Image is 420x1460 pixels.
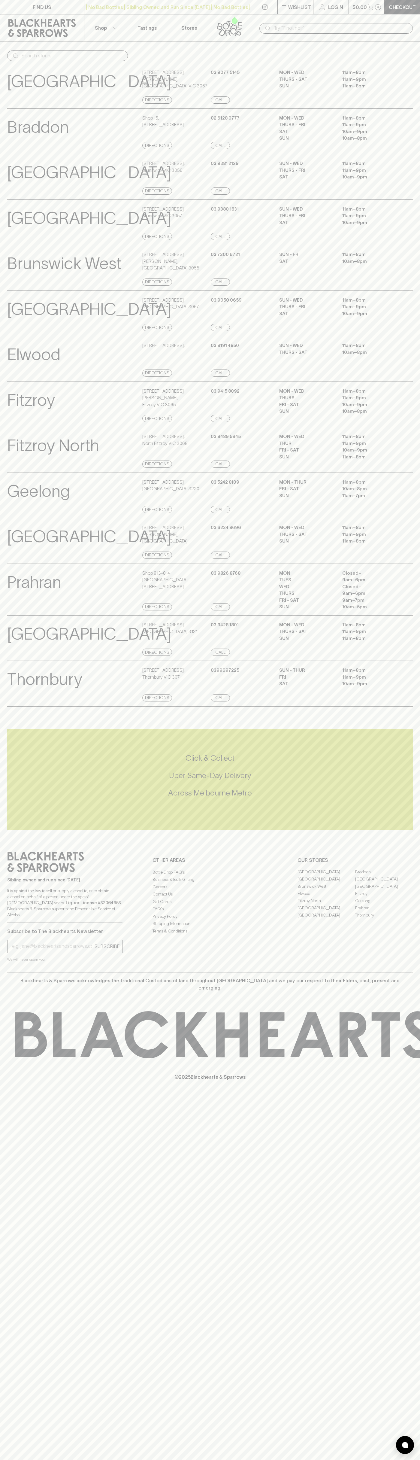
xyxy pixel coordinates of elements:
a: Directions [142,370,172,377]
p: 11am – 8pm [342,160,396,167]
p: SAT [279,258,333,265]
p: 03 9489 5945 [211,433,241,440]
p: SUN [279,492,333,499]
p: [GEOGRAPHIC_DATA] [7,160,171,185]
a: Call [211,187,230,195]
p: 11am – 9pm [342,394,396,401]
p: 10am – 9pm [342,219,396,226]
p: [STREET_ADDRESS][PERSON_NAME] , [GEOGRAPHIC_DATA] [142,524,209,545]
p: SUN [279,408,333,415]
a: Elwood [298,890,355,897]
p: SUN [279,604,333,610]
a: Call [211,649,230,656]
p: 03 9050 0659 [211,297,242,304]
p: 10am – 9pm [342,680,396,687]
p: [STREET_ADDRESS][PERSON_NAME] , [GEOGRAPHIC_DATA] VIC 3067 [142,69,209,90]
a: [GEOGRAPHIC_DATA] [298,905,355,912]
p: [GEOGRAPHIC_DATA] [7,622,171,646]
p: Sat [279,680,333,687]
input: Search stores [22,51,123,61]
strong: Liquor License #32064953 [66,900,121,905]
p: SUBSCRIBE [95,943,120,950]
p: 11am – 9pm [342,628,396,635]
a: Brunswick West [298,883,355,890]
img: bubble-icon [402,1442,408,1448]
a: Directions [142,552,172,559]
p: 10am – 8pm [342,349,396,356]
a: Careers [153,883,268,890]
p: THURS [279,590,333,597]
p: $0.00 [352,4,367,11]
p: Fitzroy [7,388,55,413]
p: 10am – 9pm [342,174,396,181]
a: Call [211,233,230,240]
p: 03 9826 8768 [211,570,240,577]
p: [STREET_ADDRESS] , [GEOGRAPHIC_DATA] 3220 [142,479,199,492]
p: 11am – 9pm [342,167,396,174]
p: [GEOGRAPHIC_DATA] [7,297,171,322]
p: FRI - SAT [279,447,333,454]
div: Call to action block [7,729,413,830]
a: Directions [142,603,172,610]
p: It is against the law to sell or supply alcohol to, or to obtain alcohol on behalf of a person un... [7,888,122,918]
a: Contact Us [153,891,268,898]
a: Call [211,96,230,104]
a: Directions [142,415,172,422]
a: Directions [142,461,172,468]
a: Directions [142,96,172,104]
p: [GEOGRAPHIC_DATA] [7,69,171,94]
p: [STREET_ADDRESS][PERSON_NAME] , Fitzroy VIC 3065 [142,388,209,408]
p: Shop 15 , [STREET_ADDRESS] [142,115,184,128]
p: 02 6128 0777 [211,115,240,122]
p: [STREET_ADDRESS][PERSON_NAME] , [GEOGRAPHIC_DATA] 3055 [142,251,209,272]
a: Directions [142,142,172,149]
p: Fri [279,674,333,681]
p: 10am – 8pm [342,485,396,492]
p: SUN - WED [279,297,333,304]
p: 11am – 8pm [342,388,396,395]
p: 03 7300 6721 [211,251,240,258]
p: SUN [279,454,333,461]
a: [GEOGRAPHIC_DATA] [298,876,355,883]
p: SUN [279,538,333,545]
p: 11am – 8pm [342,83,396,90]
p: 03 5242 8109 [211,479,239,486]
p: Braddon [7,115,69,140]
button: Shop [84,14,126,41]
p: 03 9380 1831 [211,206,239,213]
p: FIND US [33,4,51,11]
p: MON - THUR [279,479,333,486]
p: THURS - FRI [279,303,333,310]
a: Business & Bulk Gifting [153,876,268,883]
p: 11am – 8pm [342,635,396,642]
p: 11am – 8pm [342,524,396,531]
a: Call [211,278,230,286]
h5: Across Melbourne Metro [7,788,413,798]
p: Wishlist [288,4,311,11]
p: FRI - SAT [279,485,333,492]
a: Call [211,324,230,331]
p: MON - WED [279,388,333,395]
p: Sibling owned and run since [DATE] [7,877,122,883]
p: 10am – 9pm [342,310,396,317]
p: Subscribe to The Blackhearts Newsletter [7,928,122,935]
a: Call [211,694,230,701]
a: Call [211,552,230,559]
p: 9am – 7pm [342,597,396,604]
p: MON - WED [279,524,333,531]
p: 03 9415 8092 [211,388,240,395]
a: Call [211,370,230,377]
p: Brunswick West [7,251,122,276]
p: THUR [279,440,333,447]
button: SUBSCRIBE [92,940,122,953]
p: 03 9077 5145 [211,69,240,76]
a: Directions [142,278,172,286]
p: 03 9191 4850 [211,342,239,349]
p: Prahran [7,570,61,595]
p: [GEOGRAPHIC_DATA] [7,524,171,549]
p: Stores [181,24,197,32]
p: Checkout [389,4,416,11]
p: Fitzroy North [7,433,99,458]
a: Bottle Drop FAQ's [153,868,268,876]
p: 03 9381 2129 [211,160,239,167]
